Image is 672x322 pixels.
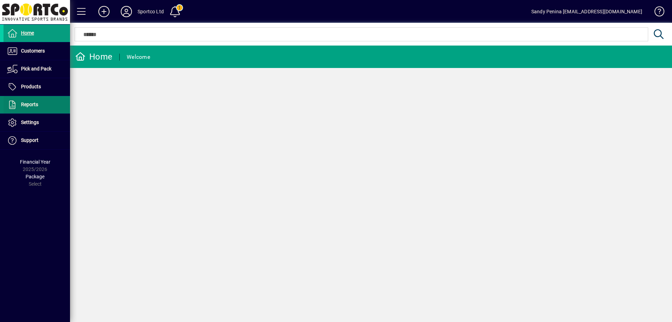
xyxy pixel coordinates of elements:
[3,60,70,78] a: Pick and Pack
[75,51,112,62] div: Home
[26,174,44,179] span: Package
[21,84,41,89] span: Products
[531,6,642,17] div: Sandy Penina [EMAIL_ADDRESS][DOMAIN_NAME]
[21,48,45,54] span: Customers
[21,102,38,107] span: Reports
[3,78,70,96] a: Products
[20,159,50,165] span: Financial Year
[3,42,70,60] a: Customers
[21,66,51,71] span: Pick and Pack
[21,137,38,143] span: Support
[21,30,34,36] span: Home
[649,1,663,24] a: Knowledge Base
[138,6,164,17] div: Sportco Ltd
[21,119,39,125] span: Settings
[3,132,70,149] a: Support
[3,96,70,114] a: Reports
[3,114,70,131] a: Settings
[115,5,138,18] button: Profile
[127,52,150,63] div: Welcome
[93,5,115,18] button: Add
